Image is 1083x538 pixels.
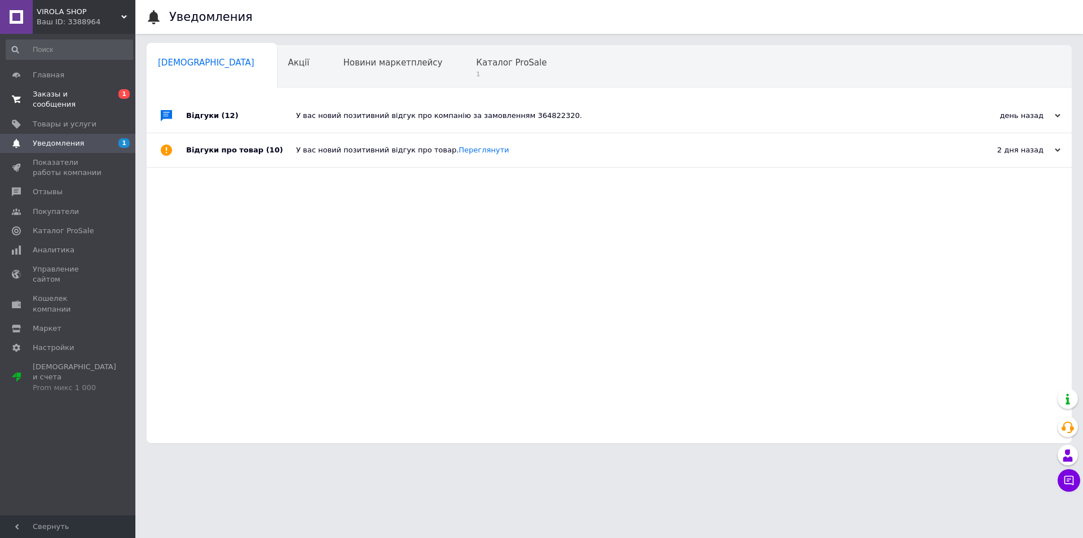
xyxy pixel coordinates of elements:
[1058,469,1080,492] button: Чат с покупателем
[33,294,104,314] span: Кошелек компании
[33,89,104,110] span: Заказы и сообщения
[222,111,239,120] span: (12)
[186,133,296,167] div: Відгуки про товар
[169,10,253,24] h1: Уведомления
[288,58,310,68] span: Акції
[37,7,121,17] span: VIROLA SHOP
[266,146,283,154] span: (10)
[33,264,104,285] span: Управление сайтом
[33,138,84,148] span: Уведомления
[186,99,296,133] div: Відгуки
[476,58,547,68] span: Каталог ProSale
[948,145,1060,155] div: 2 дня назад
[33,207,79,217] span: Покупатели
[343,58,442,68] span: Новини маркетплейсу
[33,187,63,197] span: Отзывы
[33,70,64,80] span: Главная
[158,58,254,68] span: [DEMOGRAPHIC_DATA]
[33,323,61,334] span: Маркет
[296,111,948,121] div: У вас новий позитивний відгук про компанію за замовленням 364822320.
[33,383,116,393] div: Prom микс 1 000
[33,343,74,353] span: Настройки
[33,119,96,129] span: Товары и услуги
[118,89,130,99] span: 1
[948,111,1060,121] div: день назад
[37,17,135,27] div: Ваш ID: 3388964
[33,362,116,393] span: [DEMOGRAPHIC_DATA] и счета
[6,40,133,60] input: Поиск
[296,145,948,155] div: У вас новий позитивний відгук про товар.
[33,158,104,178] span: Показатели работы компании
[476,70,547,78] span: 1
[459,146,509,154] a: Переглянути
[33,245,74,255] span: Аналитика
[33,226,94,236] span: Каталог ProSale
[118,138,130,148] span: 1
